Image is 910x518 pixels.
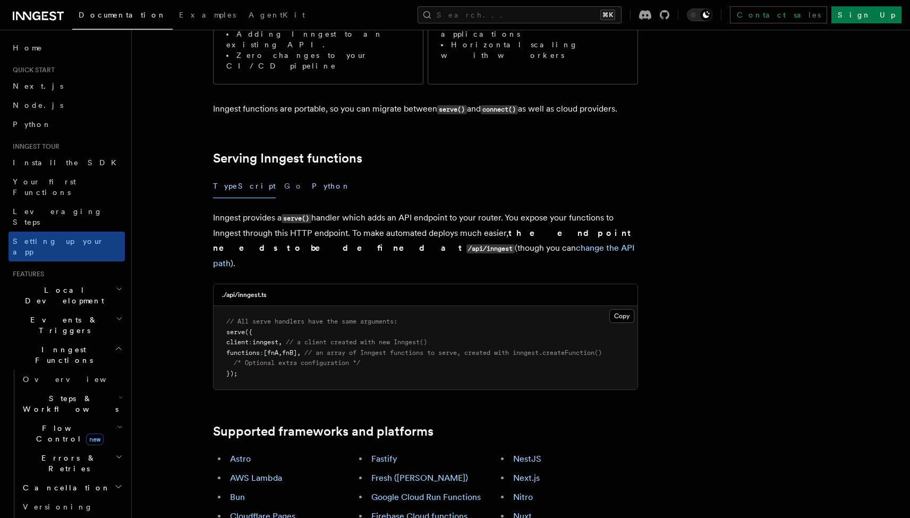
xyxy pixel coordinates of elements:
span: Your first Functions [13,177,76,197]
h3: ./api/inngest.ts [222,291,267,299]
span: Documentation [79,11,166,19]
li: Zero changes to your CI/CD pipeline [226,50,410,71]
span: : [260,349,263,356]
li: Adding Inngest to an existing API. [226,29,410,50]
span: Local Development [8,285,116,306]
button: Copy [609,309,634,323]
span: Flow Control [19,423,117,444]
a: Node.js [8,96,125,115]
a: Overview [19,370,125,389]
span: Errors & Retries [19,453,115,474]
span: Features [8,270,44,278]
span: Inngest Functions [8,344,115,366]
span: }); [226,370,237,377]
span: fnB] [282,349,297,356]
button: Inngest Functions [8,340,125,370]
span: [fnA [263,349,278,356]
span: serve [226,328,245,336]
span: , [278,338,282,346]
span: Leveraging Steps [13,207,103,226]
span: Python [13,120,52,129]
a: AWS Lambda [230,473,282,483]
a: NestJS [513,454,541,464]
a: AgentKit [242,3,311,29]
span: functions [226,349,260,356]
kbd: ⌘K [600,10,615,20]
span: Node.js [13,101,63,109]
span: new [86,434,104,445]
span: Next.js [13,82,63,90]
button: Python [312,174,351,198]
a: Install the SDK [8,153,125,172]
a: Next.js [8,77,125,96]
span: client [226,338,249,346]
a: Contact sales [730,6,827,23]
p: Inngest provides a handler which adds an API endpoint to your router. You expose your functions t... [213,210,638,271]
span: , [278,349,282,356]
code: /api/inngest [466,244,515,253]
a: Supported frameworks and platforms [213,424,433,439]
a: Fastify [371,454,397,464]
a: Versioning [19,497,125,516]
a: Your first Functions [8,172,125,202]
a: Documentation [72,3,173,30]
a: Examples [173,3,242,29]
a: Google Cloud Run Functions [371,492,481,502]
p: Inngest functions are portable, so you can migrate between and as well as cloud providers. [213,101,638,117]
button: Events & Triggers [8,310,125,340]
a: Python [8,115,125,134]
button: Local Development [8,281,125,310]
span: Setting up your app [13,237,104,256]
code: serve() [282,214,311,223]
button: Errors & Retries [19,448,125,478]
span: Steps & Workflows [19,393,118,414]
button: Go [284,174,303,198]
span: Quick start [8,66,55,74]
code: connect() [481,105,518,114]
button: Search...⌘K [418,6,622,23]
a: Serving Inngest functions [213,151,362,166]
span: // an array of Inngest functions to serve, created with inngest.createFunction() [304,349,602,356]
a: Leveraging Steps [8,202,125,232]
span: : [249,338,252,346]
a: Nitro [513,492,533,502]
span: Install the SDK [13,158,123,167]
a: Home [8,38,125,57]
span: // a client created with new Inngest() [286,338,427,346]
button: Flow Controlnew [19,419,125,448]
a: Fresh ([PERSON_NAME]) [371,473,468,483]
button: TypeScript [213,174,276,198]
code: serve() [437,105,467,114]
li: Horizontal scaling with workers [441,39,625,61]
span: /* Optional extra configuration */ [234,359,360,367]
a: Sign Up [831,6,902,23]
span: ({ [245,328,252,336]
a: Bun [230,492,245,502]
span: , [297,349,301,356]
a: Astro [230,454,251,464]
button: Toggle dark mode [687,9,712,21]
span: Events & Triggers [8,315,116,336]
button: Cancellation [19,478,125,497]
span: Overview [23,375,132,384]
span: Home [13,43,42,53]
button: Steps & Workflows [19,389,125,419]
span: inngest [252,338,278,346]
span: Inngest tour [8,142,59,151]
span: Cancellation [19,482,110,493]
span: // All serve handlers have the same arguments: [226,318,397,325]
span: Examples [179,11,236,19]
a: Setting up your app [8,232,125,261]
span: AgentKit [249,11,305,19]
a: Next.js [513,473,540,483]
span: Versioning [23,503,93,511]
